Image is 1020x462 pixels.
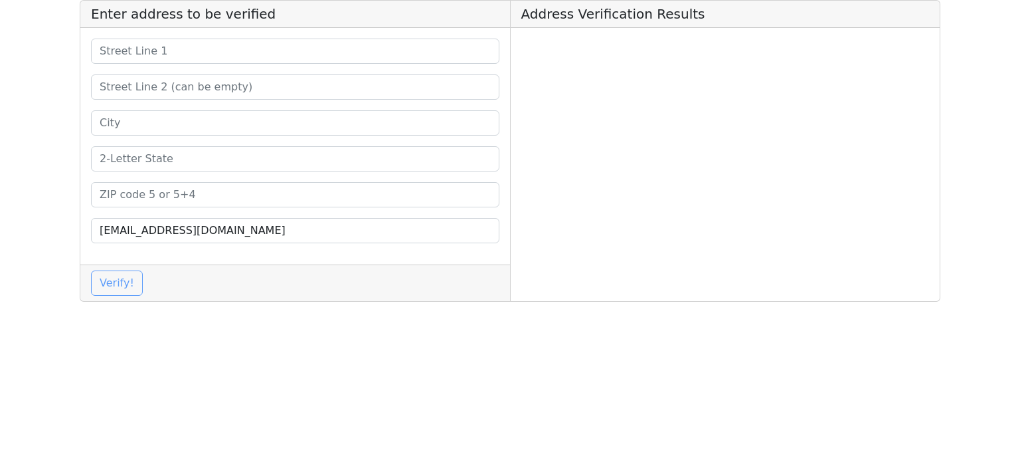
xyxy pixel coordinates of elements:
[511,1,940,28] h5: Address Verification Results
[91,182,499,207] input: ZIP code 5 or 5+4
[91,39,499,64] input: Street Line 1
[91,110,499,136] input: City
[91,218,499,243] input: Your Email
[91,74,499,100] input: Street Line 2 (can be empty)
[80,1,510,28] h5: Enter address to be verified
[91,146,499,172] input: 2-Letter State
